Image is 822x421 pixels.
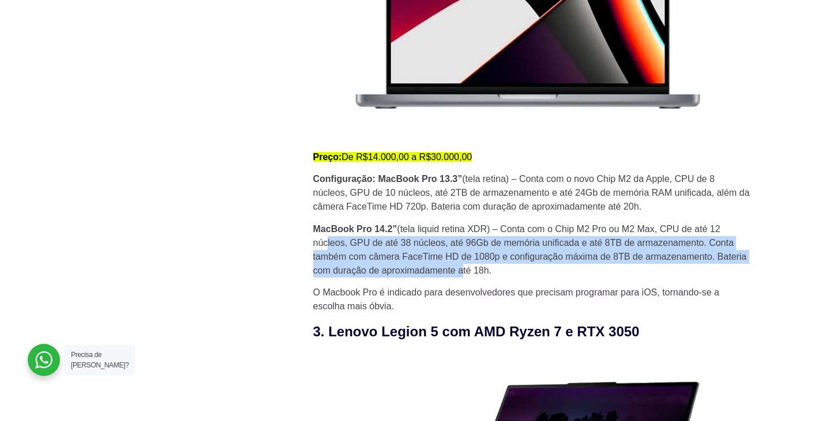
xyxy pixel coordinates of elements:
mark: De R$14.000,00 a R$30.000,00 [313,152,472,162]
strong: Configuração: MacBook Pro 13.3” [313,174,463,184]
span: Precisa de [PERSON_NAME]? [71,351,129,369]
div: Widget de chat [764,366,822,421]
h3: 3. Lenovo Legion 5 com AMD Ryzen 7 e RTX 3050 [313,321,752,342]
iframe: Chat Widget [764,366,822,421]
p: O Macbook Pro é indicado para desenvolvedores que precisam programar para iOS, tornando-se a esco... [313,286,752,313]
p: (tela retina) – Conta com o novo Chip M2 da Apple, CPU de 8 núcleos, GPU de 10 núcleos, até 2TB d... [313,172,752,214]
strong: MacBook Pro 14.2” [313,224,397,234]
strong: Preço: [313,152,342,162]
p: (tela liquid retina XDR) – Conta com o Chip M2 Pro ou M2 Max, CPU de até 12 núcleos, GPU de até 3... [313,222,752,278]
